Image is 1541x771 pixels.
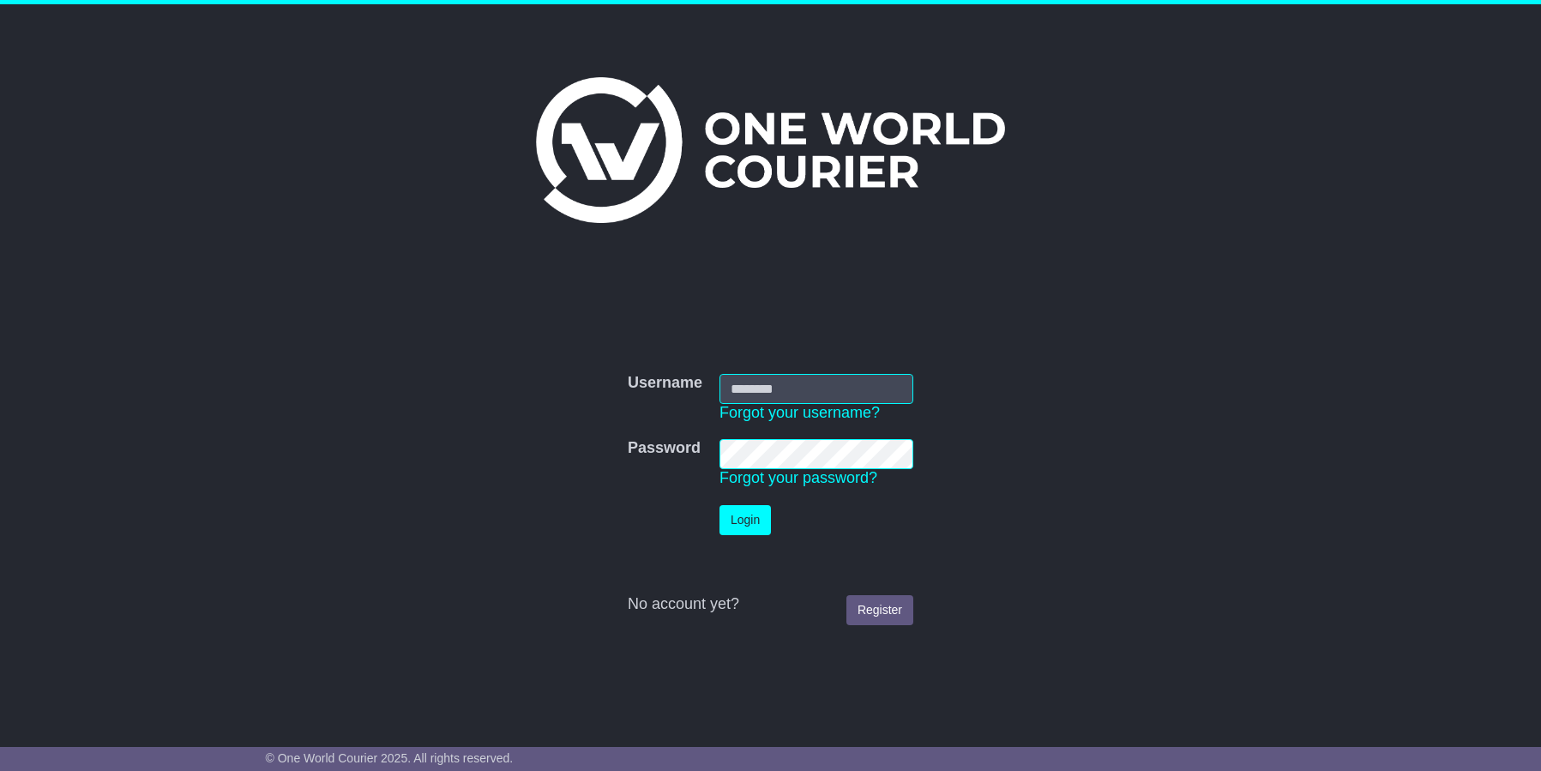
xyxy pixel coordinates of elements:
a: Forgot your username? [719,404,880,421]
label: Password [628,439,701,458]
div: No account yet? [628,595,913,614]
button: Login [719,505,771,535]
label: Username [628,374,702,393]
img: One World [536,77,1004,223]
a: Forgot your password? [719,469,877,486]
a: Register [846,595,913,625]
span: © One World Courier 2025. All rights reserved. [266,751,514,765]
